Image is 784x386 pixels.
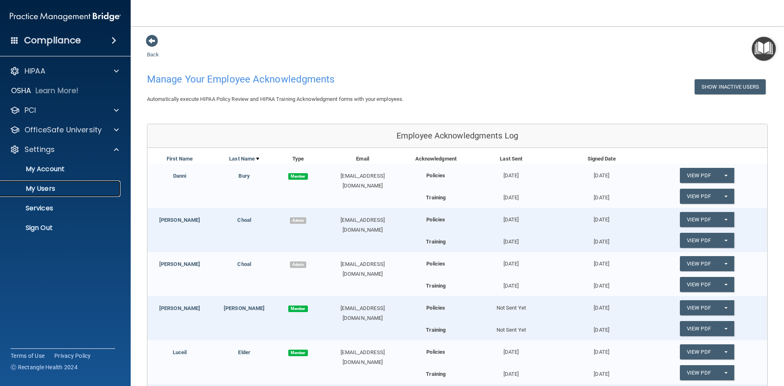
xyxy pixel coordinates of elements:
iframe: Drift Widget Chat Controller [643,328,774,361]
div: [DATE] [556,164,646,181]
b: Training [426,239,445,245]
span: Member [288,173,308,180]
p: My Users [5,185,117,193]
b: Policies [426,172,445,178]
a: View PDF [680,168,717,183]
p: PCI [24,105,36,115]
b: Training [426,327,445,333]
div: [EMAIL_ADDRESS][DOMAIN_NAME] [320,303,406,323]
b: Policies [426,305,445,311]
p: Settings [24,145,55,154]
div: [DATE] [556,296,646,313]
span: Admin [290,217,306,224]
a: View PDF [680,321,717,336]
div: [DATE] [466,252,556,269]
a: Elder [238,349,250,355]
a: View PDF [680,300,717,315]
a: First Name [167,154,193,164]
div: [EMAIL_ADDRESS][DOMAIN_NAME] [320,348,406,367]
span: Member [288,306,308,312]
div: Not Sent Yet [466,321,556,335]
a: View PDF [680,365,717,380]
div: [DATE] [466,277,556,291]
p: Sign Out [5,224,117,232]
div: [DATE] [556,277,646,291]
div: [DATE] [466,208,556,225]
b: Policies [426,261,445,267]
div: Acknowledgment [406,154,466,164]
div: [EMAIL_ADDRESS][DOMAIN_NAME] [320,215,406,235]
div: [DATE] [556,233,646,247]
h4: Manage Your Employee Acknowledgments [147,74,504,85]
a: Bury [238,173,249,179]
a: [PERSON_NAME] [159,305,200,311]
a: HIPAA [10,66,119,76]
p: Services [5,204,117,212]
span: Member [288,350,308,356]
a: [PERSON_NAME] [159,217,200,223]
a: View PDF [680,277,717,292]
div: Last Sent [466,154,556,164]
div: [DATE] [466,340,556,357]
div: Email [320,154,406,164]
button: Open Resource Center [752,37,776,61]
b: Training [426,283,445,289]
button: Show Inactive Users [695,79,766,94]
a: Last Name [229,154,259,164]
a: Choal [237,217,251,223]
a: Danni [173,173,187,179]
div: [DATE] [556,189,646,203]
h4: Compliance [24,35,81,46]
a: View PDF [680,233,717,248]
div: [EMAIL_ADDRESS][DOMAIN_NAME] [320,171,406,191]
a: Privacy Policy [54,352,91,360]
p: My Account [5,165,117,173]
div: [DATE] [556,208,646,225]
a: View PDF [680,212,717,227]
span: Admin [290,261,306,268]
a: [PERSON_NAME] [224,305,265,311]
div: [DATE] [466,189,556,203]
p: OfficeSafe University [24,125,102,135]
div: Employee Acknowledgments Log [147,124,767,148]
div: [DATE] [556,340,646,357]
img: PMB logo [10,9,121,25]
p: HIPAA [24,66,45,76]
p: Learn More! [36,86,79,96]
div: [DATE] [466,365,556,379]
a: OfficeSafe University [10,125,119,135]
span: Ⓒ Rectangle Health 2024 [11,363,78,371]
div: [DATE] [466,164,556,181]
b: Training [426,371,445,377]
a: PCI [10,105,119,115]
a: Settings [10,145,119,154]
div: Type [276,154,319,164]
a: Luceil [173,349,187,355]
span: Automatically execute HIPAA Policy Review and HIPAA Training Acknowledgment forms with your emplo... [147,96,403,102]
b: Policies [426,216,445,223]
div: [DATE] [556,252,646,269]
div: [DATE] [556,365,646,379]
a: Terms of Use [11,352,45,360]
a: View PDF [680,189,717,204]
a: Back [147,42,159,58]
div: [EMAIL_ADDRESS][DOMAIN_NAME] [320,259,406,279]
div: Signed Date [556,154,646,164]
div: [DATE] [556,321,646,335]
a: Choal [237,261,251,267]
b: Training [426,194,445,201]
a: [PERSON_NAME] [159,261,200,267]
b: Policies [426,349,445,355]
p: OSHA [11,86,31,96]
div: [DATE] [466,233,556,247]
a: View PDF [680,256,717,271]
div: Not Sent Yet [466,296,556,313]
